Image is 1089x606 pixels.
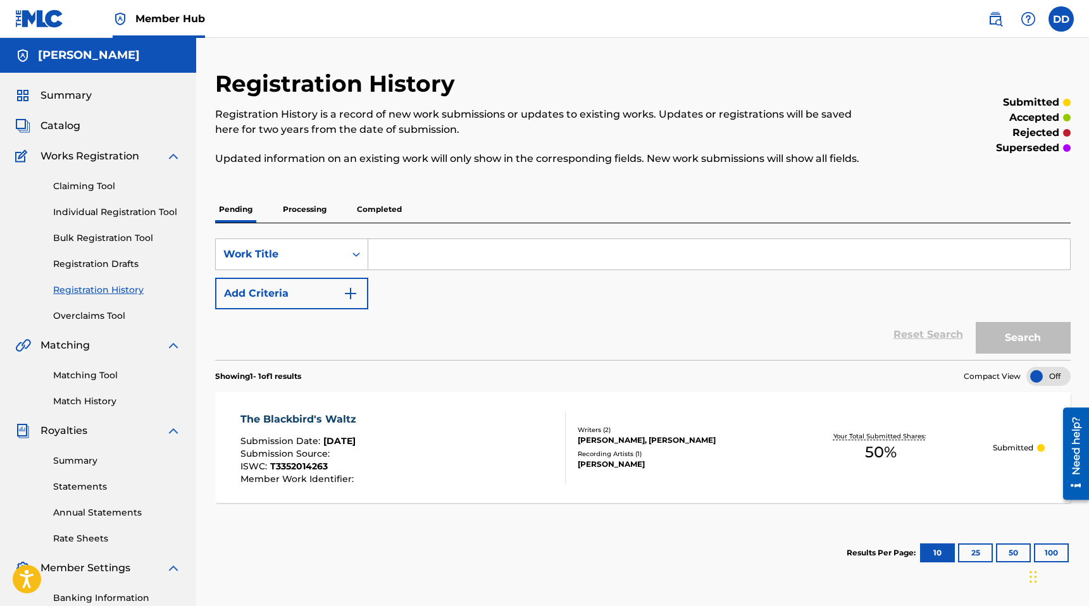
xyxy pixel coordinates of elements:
div: User Menu [1049,6,1074,32]
p: Your Total Submitted Shares: [833,431,929,441]
a: Public Search [983,6,1008,32]
h2: Registration History [215,70,461,98]
h5: Daniel Driskill [38,48,140,63]
div: Help [1016,6,1041,32]
a: Banking Information [53,591,181,605]
a: The Blackbird's WaltzSubmission Date:[DATE]Submission Source:ISWC:T3352014263Member Work Identifi... [215,392,1071,503]
img: expand [166,423,181,438]
button: 25 [958,543,993,562]
a: CatalogCatalog [15,118,80,133]
span: Royalties [40,423,87,438]
a: Registration History [53,283,181,297]
img: Works Registration [15,149,32,164]
img: expand [166,338,181,353]
div: Work Title [223,247,337,262]
a: Matching Tool [53,369,181,382]
span: Summary [40,88,92,103]
iframe: Chat Widget [1026,545,1089,606]
span: Compact View [964,371,1021,382]
button: Add Criteria [215,278,368,309]
p: Completed [353,196,406,223]
a: SummarySummary [15,88,92,103]
iframe: Resource Center [1054,403,1089,505]
a: Overclaims Tool [53,309,181,323]
img: Catalog [15,118,30,133]
p: accepted [1009,110,1059,125]
a: Annual Statements [53,506,181,519]
img: Royalties [15,423,30,438]
button: 100 [1034,543,1069,562]
div: Drag [1030,558,1037,596]
span: Works Registration [40,149,139,164]
img: Top Rightsholder [113,11,128,27]
a: Claiming Tool [53,180,181,193]
form: Search Form [215,238,1071,360]
span: ISWC : [240,461,270,472]
a: Statements [53,480,181,493]
p: Updated information on an existing work will only show in the corresponding fields. New work subm... [215,151,874,166]
p: Showing 1 - 1 of 1 results [215,371,301,382]
span: Member Hub [135,11,205,26]
img: expand [166,560,181,576]
img: MLC Logo [15,9,64,28]
a: Individual Registration Tool [53,206,181,219]
a: Match History [53,395,181,408]
a: Summary [53,454,181,467]
p: Processing [279,196,330,223]
p: Pending [215,196,256,223]
p: superseded [996,140,1059,156]
span: 50 % [865,441,897,464]
p: rejected [1012,125,1059,140]
span: Member Settings [40,560,130,576]
p: submitted [1003,95,1059,110]
img: Member Settings [15,560,30,576]
img: expand [166,149,181,164]
p: Results Per Page: [847,547,919,559]
span: Catalog [40,118,80,133]
img: Summary [15,88,30,103]
span: [DATE] [323,435,356,447]
img: Accounts [15,48,30,63]
img: 9d2ae6d4665cec9f34b9.svg [343,286,358,301]
p: Registration History is a record of new work submissions or updates to existing works. Updates or... [215,107,874,137]
div: Writers ( 2 ) [578,425,769,435]
a: Rate Sheets [53,532,181,545]
span: Matching [40,338,90,353]
span: T3352014263 [270,461,328,472]
div: Recording Artists ( 1 ) [578,449,769,459]
a: Registration Drafts [53,257,181,271]
a: Bulk Registration Tool [53,232,181,245]
span: Member Work Identifier : [240,473,357,485]
img: help [1021,11,1036,27]
img: Matching [15,338,31,353]
button: 10 [920,543,955,562]
button: 50 [996,543,1031,562]
p: Submitted [993,442,1033,454]
div: [PERSON_NAME] [578,459,769,470]
div: [PERSON_NAME], [PERSON_NAME] [578,435,769,446]
div: The Blackbird's Waltz [240,412,363,427]
span: Submission Date : [240,435,323,447]
img: search [988,11,1003,27]
span: Submission Source : [240,448,333,459]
